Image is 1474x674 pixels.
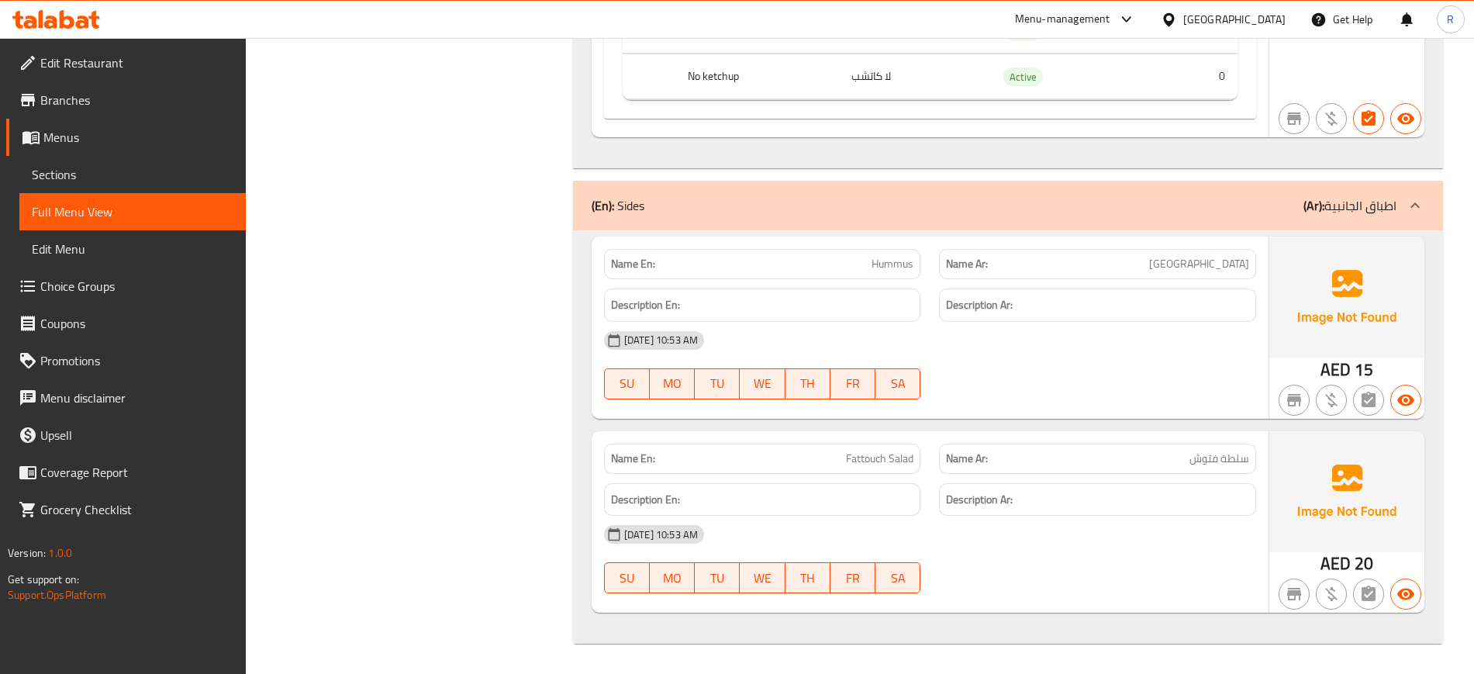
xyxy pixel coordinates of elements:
span: SU [611,567,644,589]
span: Grocery Checklist [40,500,233,519]
span: Fattouch Salad [846,451,913,467]
button: MO [650,368,695,399]
button: MO [650,562,695,593]
button: SU [604,368,650,399]
a: Upsell [6,416,246,454]
span: Hummus [872,256,913,272]
button: SA [875,368,920,399]
span: FR [837,567,869,589]
span: 1.0.0 [48,543,72,563]
button: FR [830,562,875,593]
button: Available [1390,385,1421,416]
td: لا كاتشب [839,54,986,99]
a: Support.OpsPlatform [8,585,106,605]
a: Coupons [6,305,246,342]
span: MO [656,372,689,395]
div: Menu-management [1015,10,1110,29]
span: WE [746,567,778,589]
b: (Ar): [1303,194,1324,217]
td: 0 [1136,54,1238,99]
span: [DATE] 10:53 AM [618,527,704,542]
span: Edit Restaurant [40,54,233,72]
span: TU [701,567,734,589]
button: TH [785,368,830,399]
a: Branches [6,81,246,119]
button: Not branch specific item [1279,385,1310,416]
span: SA [882,372,914,395]
span: Choice Groups [40,277,233,296]
div: (En): Sides(Ar):اطباق الجانبية [573,181,1443,230]
button: Has choices [1353,103,1384,134]
span: 20 [1355,548,1373,579]
span: 15 [1355,354,1373,385]
strong: Name En: [611,451,655,467]
span: FR [837,372,869,395]
p: Sides [592,196,644,215]
div: [GEOGRAPHIC_DATA] [1183,11,1286,28]
span: Sections [32,165,233,184]
button: Not has choices [1353,579,1384,610]
a: Coverage Report [6,454,246,491]
a: Menu disclaimer [6,379,246,416]
button: Purchased item [1316,579,1347,610]
img: Ae5nvW7+0k+MAAAAAElFTkSuQmCC [1269,237,1424,358]
p: اطباق الجانبية [1303,196,1396,215]
span: AED [1320,548,1351,579]
span: Full Menu View [32,202,233,221]
span: SA [882,567,914,589]
button: Purchased item [1316,103,1347,134]
button: WE [740,562,785,593]
span: Coverage Report [40,463,233,482]
th: No ketchup [675,54,838,99]
span: Get support on: [8,569,79,589]
a: Edit Restaurant [6,44,246,81]
span: MO [656,567,689,589]
button: FR [830,368,875,399]
span: Menu disclaimer [40,389,233,407]
button: SA [875,562,920,593]
span: Menus [43,128,233,147]
div: Active [1003,67,1043,86]
a: Edit Menu [19,230,246,268]
span: Upsell [40,426,233,444]
span: Version: [8,543,46,563]
button: Purchased item [1316,385,1347,416]
strong: Name Ar: [946,451,988,467]
button: TH [785,562,830,593]
strong: Description En: [611,490,680,510]
span: TH [792,567,824,589]
button: Not branch specific item [1279,579,1310,610]
span: WE [746,372,778,395]
span: Active [1003,68,1043,86]
button: Available [1390,579,1421,610]
a: Menus [6,119,246,156]
a: Sections [19,156,246,193]
a: Grocery Checklist [6,491,246,528]
span: AED [1320,354,1351,385]
b: (En): [592,194,614,217]
button: Available [1390,103,1421,134]
button: SU [604,562,650,593]
span: Branches [40,91,233,109]
span: سلطة فتوش [1189,451,1249,467]
strong: Description En: [611,296,680,315]
strong: Description Ar: [946,296,1013,315]
span: [GEOGRAPHIC_DATA] [1149,256,1249,272]
button: WE [740,368,785,399]
span: R [1447,11,1454,28]
a: Promotions [6,342,246,379]
span: Promotions [40,351,233,370]
a: Choice Groups [6,268,246,305]
img: Ae5nvW7+0k+MAAAAAElFTkSuQmCC [1269,431,1424,552]
strong: Name Ar: [946,256,988,272]
span: [DATE] 10:53 AM [618,333,704,347]
span: TU [701,372,734,395]
button: Not has choices [1353,385,1384,416]
span: Coupons [40,314,233,333]
span: SU [611,372,644,395]
span: Edit Menu [32,240,233,258]
button: TU [695,368,740,399]
button: TU [695,562,740,593]
strong: Name En: [611,256,655,272]
strong: Description Ar: [946,490,1013,510]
